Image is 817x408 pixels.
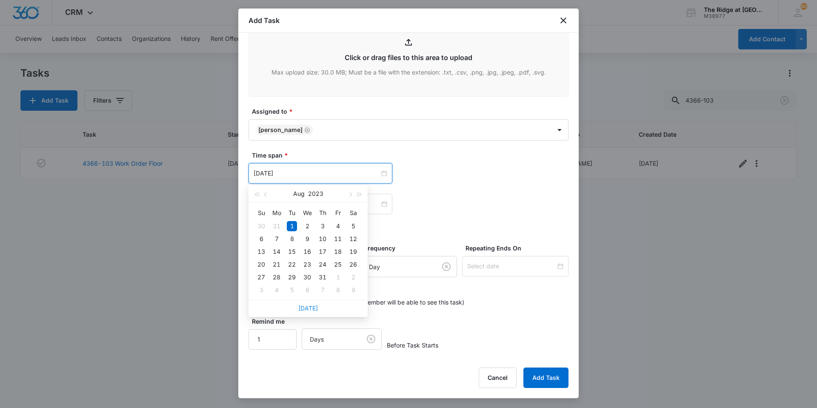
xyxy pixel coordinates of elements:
td: 2023-08-12 [346,233,361,245]
button: Cancel [479,368,517,388]
label: Remind me [252,317,300,326]
div: 3 [317,221,328,231]
div: 15 [287,247,297,257]
td: 2023-08-26 [346,258,361,271]
div: 17 [317,247,328,257]
div: 8 [333,285,343,295]
td: 2023-08-10 [315,233,330,245]
div: 31 [271,221,282,231]
div: 3 [256,285,266,295]
div: 6 [256,234,266,244]
div: 13 [256,247,266,257]
td: 2023-08-25 [330,258,346,271]
td: 2023-09-06 [300,284,315,296]
div: 8 [287,234,297,244]
th: Su [254,206,269,220]
div: 24 [317,259,328,270]
td: 2023-08-19 [346,245,361,258]
div: 22 [287,259,297,270]
td: 2023-08-30 [300,271,315,284]
div: 1 [333,272,343,282]
td: 2023-08-17 [315,245,330,258]
td: 2023-08-29 [284,271,300,284]
button: Add Task [523,368,568,388]
td: 2023-08-01 [284,220,300,233]
div: 23 [302,259,312,270]
td: 2023-09-09 [346,284,361,296]
div: 1 [287,221,297,231]
div: 16 [302,247,312,257]
td: 2023-08-16 [300,245,315,258]
div: 26 [348,259,358,270]
h1: Add Task [249,15,280,26]
td: 2023-08-22 [284,258,300,271]
th: Th [315,206,330,220]
td: 2023-08-27 [254,271,269,284]
div: 14 [271,247,282,257]
button: Clear [364,332,378,346]
div: 9 [302,234,312,244]
td: 2023-08-20 [254,258,269,271]
div: 6 [302,285,312,295]
th: Fr [330,206,346,220]
td: 2023-08-07 [269,233,284,245]
div: 2 [302,221,312,231]
label: Repeating Ends On [466,244,572,253]
div: 5 [348,221,358,231]
td: 2023-08-21 [269,258,284,271]
div: 20 [256,259,266,270]
div: 2 [348,272,358,282]
div: 29 [287,272,297,282]
label: Assigned to [252,107,572,116]
td: 2023-07-31 [269,220,284,233]
div: 27 [256,272,266,282]
div: 12 [348,234,358,244]
div: 19 [348,247,358,257]
td: 2023-08-13 [254,245,269,258]
div: 4 [271,285,282,295]
td: 2023-08-03 [315,220,330,233]
td: 2023-08-11 [330,233,346,245]
a: [DATE] [298,305,318,312]
th: Mo [269,206,284,220]
div: 21 [271,259,282,270]
span: Before Task Starts [387,341,438,350]
td: 2023-09-08 [330,284,346,296]
div: 25 [333,259,343,270]
button: Clear [440,260,453,273]
th: Sa [346,206,361,220]
input: Number [249,329,297,350]
td: 2023-08-14 [269,245,284,258]
td: 2023-08-24 [315,258,330,271]
td: 2023-08-06 [254,233,269,245]
td: 2023-08-08 [284,233,300,245]
button: 2023 [308,185,323,202]
th: We [300,206,315,220]
div: 9 [348,285,358,295]
td: 2023-08-23 [300,258,315,271]
div: 4 [333,221,343,231]
th: Tu [284,206,300,220]
td: 2023-08-31 [315,271,330,284]
td: 2023-09-07 [315,284,330,296]
div: 10 [317,234,328,244]
td: 2023-09-01 [330,271,346,284]
td: 2023-08-05 [346,220,361,233]
td: 2023-09-02 [346,271,361,284]
div: 5 [287,285,297,295]
button: Aug [293,185,305,202]
div: 7 [271,234,282,244]
div: 28 [271,272,282,282]
div: 30 [302,272,312,282]
td: 2023-07-30 [254,220,269,233]
div: 18 [333,247,343,257]
td: 2023-09-05 [284,284,300,296]
td: 2023-08-15 [284,245,300,258]
td: 2023-08-02 [300,220,315,233]
input: Select date [467,261,556,271]
label: Time span [252,151,572,160]
td: 2023-09-03 [254,284,269,296]
td: 2023-08-09 [300,233,315,245]
input: Aug 1, 2023 [254,169,380,178]
td: 2023-08-28 [269,271,284,284]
